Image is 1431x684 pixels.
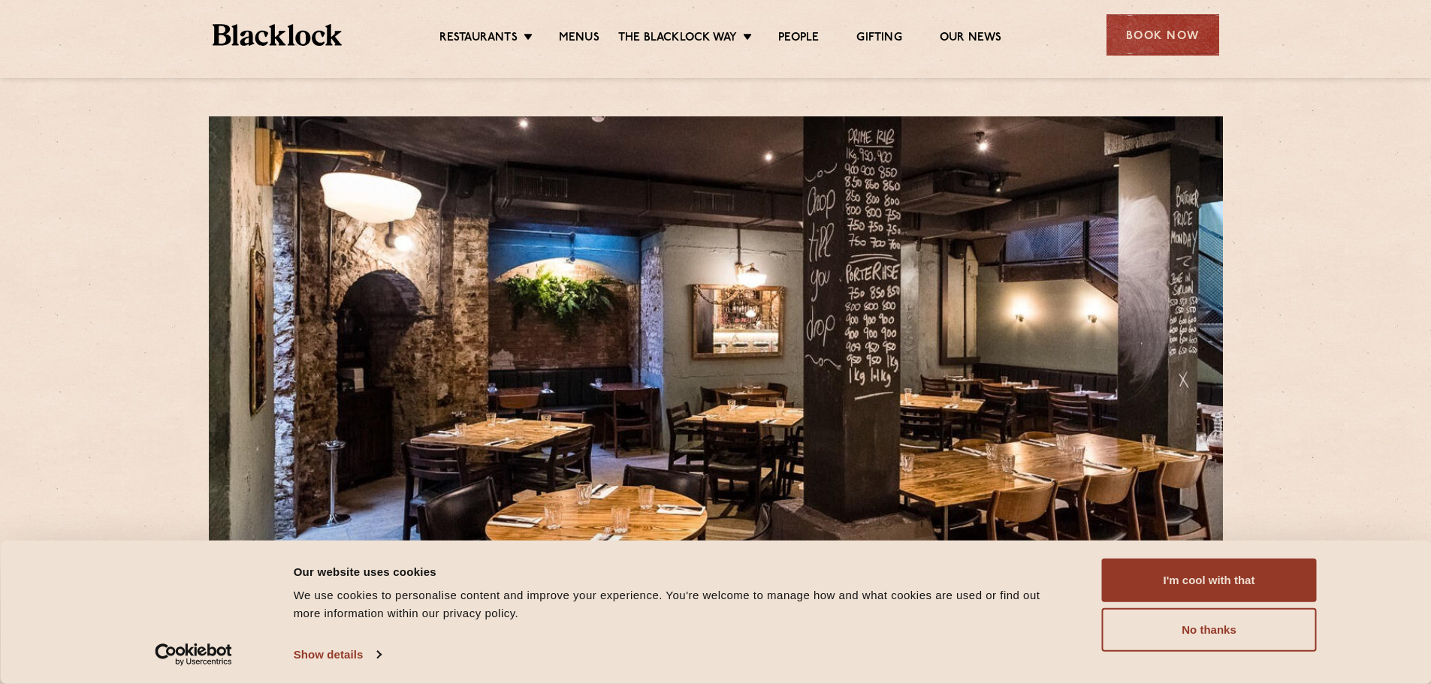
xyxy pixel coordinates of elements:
a: People [778,31,819,47]
a: The Blacklock Way [618,31,737,47]
a: Our News [940,31,1002,47]
button: I'm cool with that [1102,559,1317,602]
a: Gifting [856,31,901,47]
div: We use cookies to personalise content and improve your experience. You're welcome to manage how a... [294,586,1068,622]
img: BL_Textured_Logo-footer-cropped.svg [213,24,343,46]
div: Book Now [1106,14,1219,56]
a: Usercentrics Cookiebot - opens in a new window [128,643,259,666]
div: Our website uses cookies [294,562,1068,580]
button: No thanks [1102,608,1317,652]
a: Menus [559,31,599,47]
a: Show details [294,643,381,666]
a: Restaurants [439,31,518,47]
